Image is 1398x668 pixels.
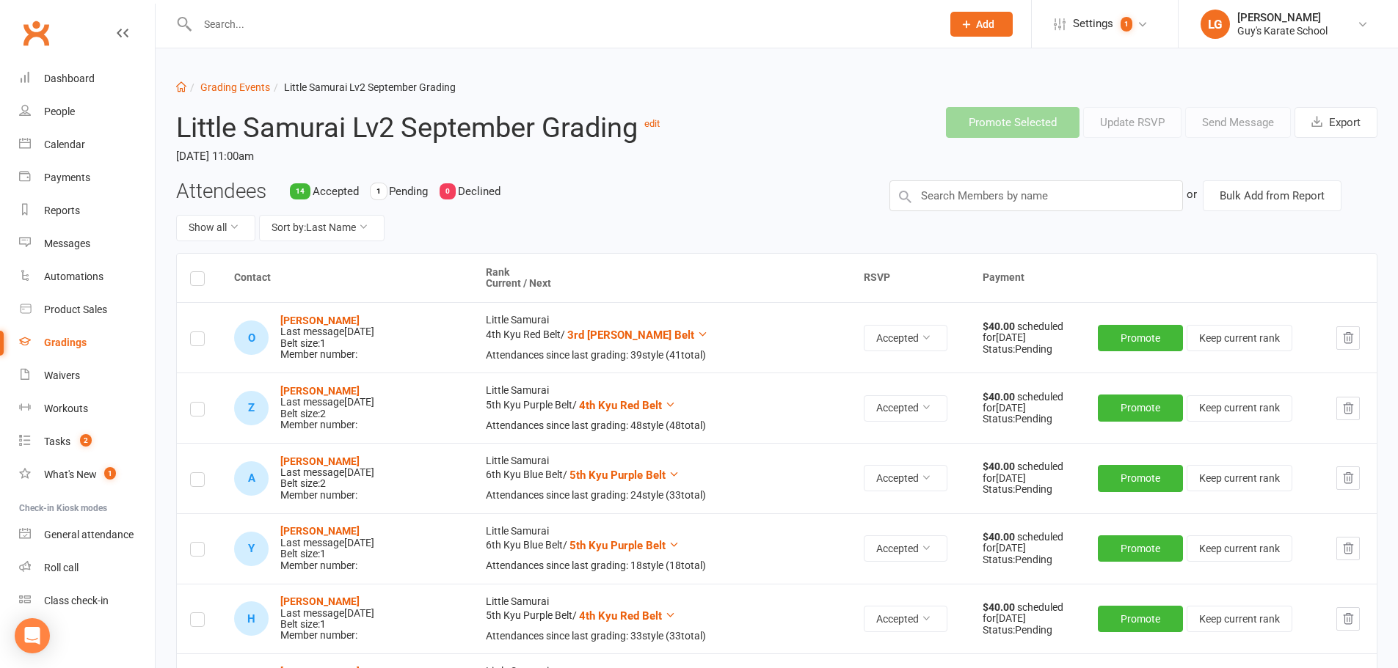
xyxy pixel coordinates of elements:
span: 1 [104,467,116,480]
span: Accepted [313,185,359,198]
div: Ashton Clark [234,461,269,496]
span: Add [976,18,994,30]
div: Status: Pending [983,554,1071,565]
a: Dashboard [19,62,155,95]
button: Sort by:Last Name [259,215,385,241]
button: 4th Kyu Red Belt [579,397,676,414]
div: Attendances since last grading: 48 style ( 48 total) [486,420,837,431]
span: Declined [458,185,500,198]
a: Messages [19,227,155,260]
a: General attendance kiosk mode [19,518,155,551]
div: Class check-in [44,595,109,606]
button: Accepted [864,606,947,632]
div: What's New [44,469,97,480]
button: Accepted [864,325,947,351]
div: Dashboard [44,73,95,84]
button: Promote [1098,465,1183,491]
div: Status: Pending [983,484,1071,495]
a: Clubworx [18,15,54,51]
span: 1 [1121,17,1132,32]
button: Add [950,12,1013,37]
a: [PERSON_NAME] [280,315,360,326]
button: Accepted [864,535,947,562]
div: Yohan Dominic [234,532,269,566]
a: edit [644,118,660,129]
button: Promote [1098,325,1183,351]
a: Gradings [19,326,155,359]
div: Attendances since last grading: 18 style ( 18 total) [486,560,837,571]
div: 0 [440,183,456,199]
button: Bulk Add from Report [1203,180,1341,211]
button: Promote [1098,394,1183,421]
button: Keep current rank [1187,325,1292,351]
th: Payment [969,254,1377,303]
div: Belt size: 1 Member number: [280,596,374,642]
div: scheduled for [DATE] [983,532,1071,554]
a: Class kiosk mode [19,584,155,617]
span: 4th Kyu Red Belt [579,609,662,623]
span: 3rd [PERSON_NAME] Belt [567,329,694,342]
button: Promote [1098,606,1183,632]
a: [PERSON_NAME] [280,455,360,467]
div: Messages [44,238,90,249]
a: Product Sales [19,293,155,326]
strong: [PERSON_NAME] [280,385,360,397]
div: Belt size: 2 Member number: [280,456,374,502]
div: Last message [DATE] [280,608,374,619]
div: Last message [DATE] [280,467,374,478]
td: Little Samurai 5th Kyu Purple Belt / [473,372,851,443]
div: scheduled for [DATE] [983,321,1071,344]
div: Belt size: 1 Member number: [280,526,374,571]
div: scheduled for [DATE] [983,392,1071,414]
div: Attendances since last grading: 24 style ( 33 total) [486,490,837,501]
button: Promote [1098,535,1183,562]
div: Status: Pending [983,414,1071,425]
div: scheduled for [DATE] [983,461,1071,484]
div: Calendar [44,139,85,150]
div: Gradings [44,337,87,348]
div: LG [1201,10,1230,39]
strong: $40.00 [983,391,1017,403]
div: 14 [290,183,310,199]
strong: $40.00 [983,601,1017,613]
a: Reports [19,194,155,227]
div: Status: Pending [983,625,1071,636]
div: scheduled for [DATE] [983,602,1071,625]
button: Export [1295,107,1377,138]
div: General attendance [44,529,134,540]
td: Little Samurai 5th Kyu Purple Belt / [473,584,851,654]
h3: Attendees [176,180,266,203]
strong: $40.00 [983,320,1017,332]
button: Keep current rank [1187,465,1292,491]
a: People [19,95,155,128]
a: Tasks 2 [19,425,155,458]
td: Little Samurai 4th Kyu Red Belt / [473,302,851,372]
strong: $40.00 [983,460,1017,472]
button: 5th Kyu Purple Belt [569,537,680,554]
div: Olivia Calleja [234,320,269,355]
li: Little Samurai Lv2 September Grading [270,79,456,95]
button: Keep current rank [1187,395,1292,422]
h2: Little Samurai Lv2 September Grading [176,107,664,143]
div: Last message [DATE] [280,397,374,408]
button: 3rd [PERSON_NAME] Belt [567,326,708,344]
button: Show all [176,215,255,241]
div: Reports [44,205,80,216]
a: Calendar [19,128,155,161]
strong: $40.00 [983,531,1017,543]
span: 2 [80,434,92,447]
a: Payments [19,161,155,194]
input: Search Members by name [889,180,1183,211]
a: Automations [19,260,155,293]
div: People [44,106,75,117]
input: Search... [193,14,931,34]
div: Payments [44,172,90,183]
a: Grading Events [200,81,270,93]
a: [PERSON_NAME] [280,595,360,607]
div: Automations [44,271,103,282]
a: What's New1 [19,458,155,491]
button: Keep current rank [1187,535,1292,562]
button: Keep current rank [1187,606,1292,632]
div: Waivers [44,370,80,381]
